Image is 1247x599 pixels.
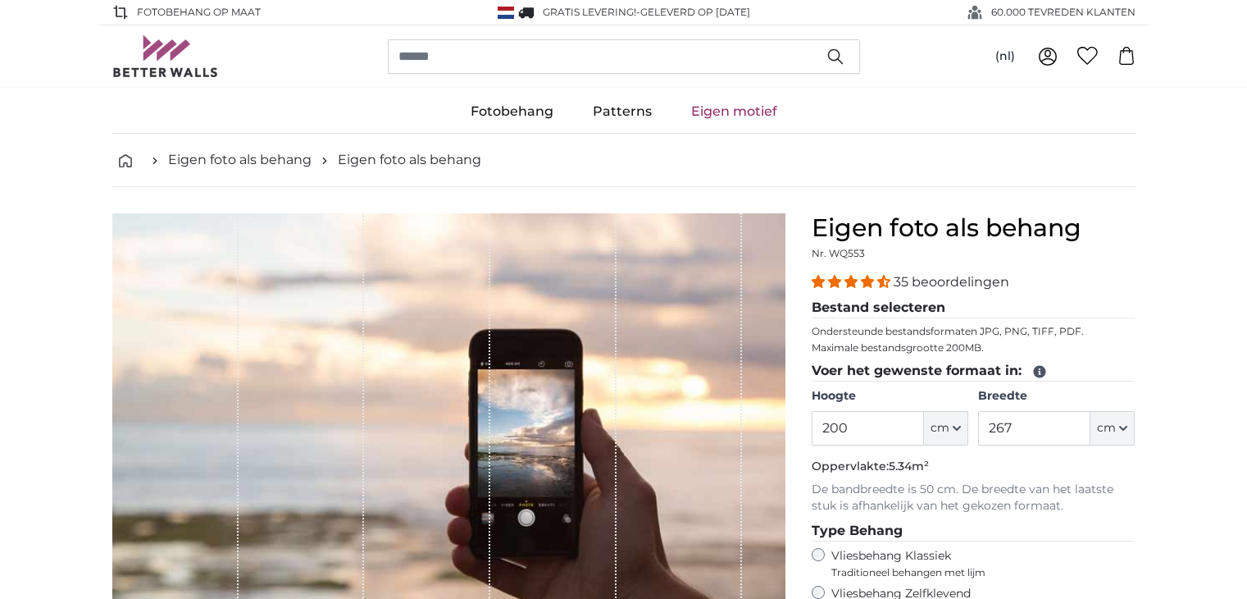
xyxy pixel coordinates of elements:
[812,361,1135,382] legend: Voer het gewenste formaat in:
[812,341,1135,354] p: Maximale bestandsgrootte 200MB.
[812,325,1135,338] p: Ondersteunde bestandsformaten JPG, PNG, TIFF, PDF.
[812,213,1135,243] h1: Eigen foto als behang
[137,5,261,20] span: FOTOBEHANG OP MAAT
[498,7,514,19] img: Nederland
[812,482,1135,514] p: De bandbreedte is 50 cm. De breedte van het laatste stuk is afhankelijk van het gekozen formaat.
[831,548,1105,579] label: Vliesbehang Klassiek
[636,6,750,18] span: -
[812,459,1135,475] p: Oppervlakte:
[112,134,1135,187] nav: breadcrumbs
[812,521,1135,542] legend: Type Behang
[1090,411,1135,446] button: cm
[982,42,1028,71] button: (nl)
[671,90,797,133] a: Eigen motief
[812,298,1135,318] legend: Bestand selecteren
[573,90,671,133] a: Patterns
[1097,420,1116,437] span: cm
[924,411,968,446] button: cm
[112,35,219,77] img: Betterwalls
[640,6,750,18] span: Geleverd op [DATE]
[451,90,573,133] a: Fotobehang
[931,420,949,437] span: cm
[889,459,929,473] span: 5.34m²
[812,388,968,405] label: Hoogte
[338,150,481,170] a: Eigen foto als behang
[812,247,865,259] span: Nr. WQ553
[831,566,1105,579] span: Traditioneel behangen met lijm
[543,6,636,18] span: GRATIS levering!
[812,274,894,290] span: 4.34 stars
[978,388,1135,405] label: Breedte
[894,274,1009,290] span: 35 beoordelingen
[991,5,1135,20] span: 60.000 TEVREDEN KLANTEN
[168,150,312,170] a: Eigen foto als behang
